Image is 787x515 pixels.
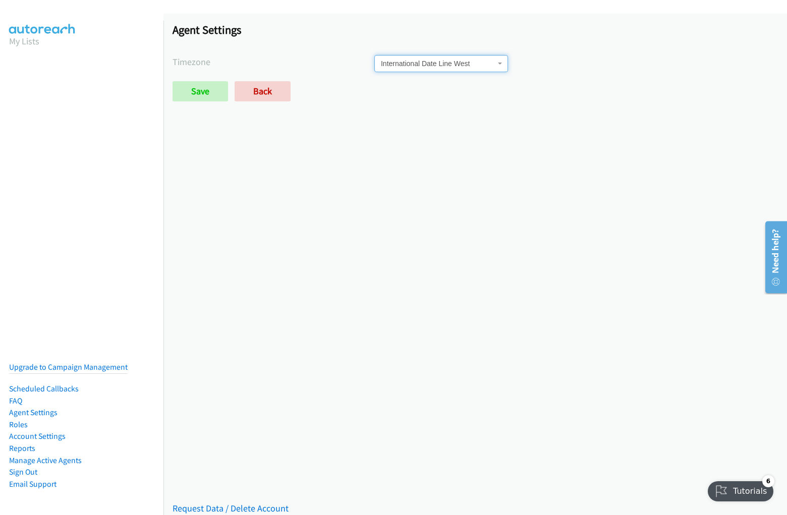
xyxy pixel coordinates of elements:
a: Scheduled Callbacks [9,384,79,393]
span: International Date Line West [374,55,508,72]
a: Agent Settings [9,408,58,417]
a: Account Settings [9,431,66,441]
a: Back [235,81,291,101]
a: Request Data / Delete Account [173,502,289,514]
iframe: Resource Center [759,220,787,294]
a: Reports [9,443,35,453]
a: Upgrade to Campaign Management [9,362,128,372]
a: My Lists [9,35,39,47]
a: Email Support [9,479,57,489]
a: FAQ [9,396,22,406]
span: International Date Line West [381,59,495,69]
input: Save [173,81,228,101]
iframe: Checklist [702,471,779,507]
h1: Agent Settings [173,23,778,37]
a: Manage Active Agents [9,455,82,465]
label: Timezone [173,55,374,69]
a: Sign Out [9,467,37,477]
a: Roles [9,420,28,429]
